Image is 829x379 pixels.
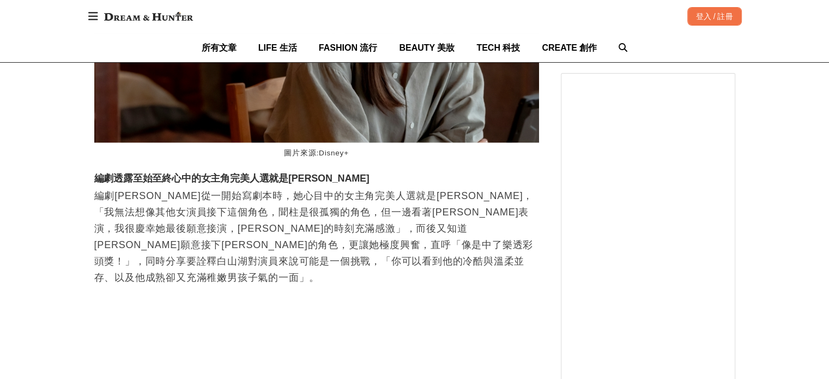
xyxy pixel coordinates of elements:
div: 登入 / 註冊 [687,7,742,26]
a: CREATE 創作 [542,33,597,62]
span: BEAUTY 美妝 [399,43,455,52]
a: FASHION 流行 [319,33,378,62]
h3: 編劇透露至始至終心中的女主角完美人選就是[PERSON_NAME] [94,173,539,185]
img: Dream & Hunter [99,7,198,26]
span: LIFE 生活 [258,43,297,52]
span: TECH 科技 [476,43,520,52]
a: TECH 科技 [476,33,520,62]
span: FASHION 流行 [319,43,378,52]
span: 所有文章 [202,43,237,52]
span: CREATE 創作 [542,43,597,52]
figcaption: 圖片來源:Disney+ [94,143,539,164]
a: LIFE 生活 [258,33,297,62]
a: 所有文章 [202,33,237,62]
p: 編劇[PERSON_NAME]從一開始寫劇本時，她心目中的女主角完美人選就是[PERSON_NAME]，「我無法想像其他女演員接下這個角色，聞柱是很孤獨的角色，但一邊看著[PERSON_NAME... [94,188,539,286]
a: BEAUTY 美妝 [399,33,455,62]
